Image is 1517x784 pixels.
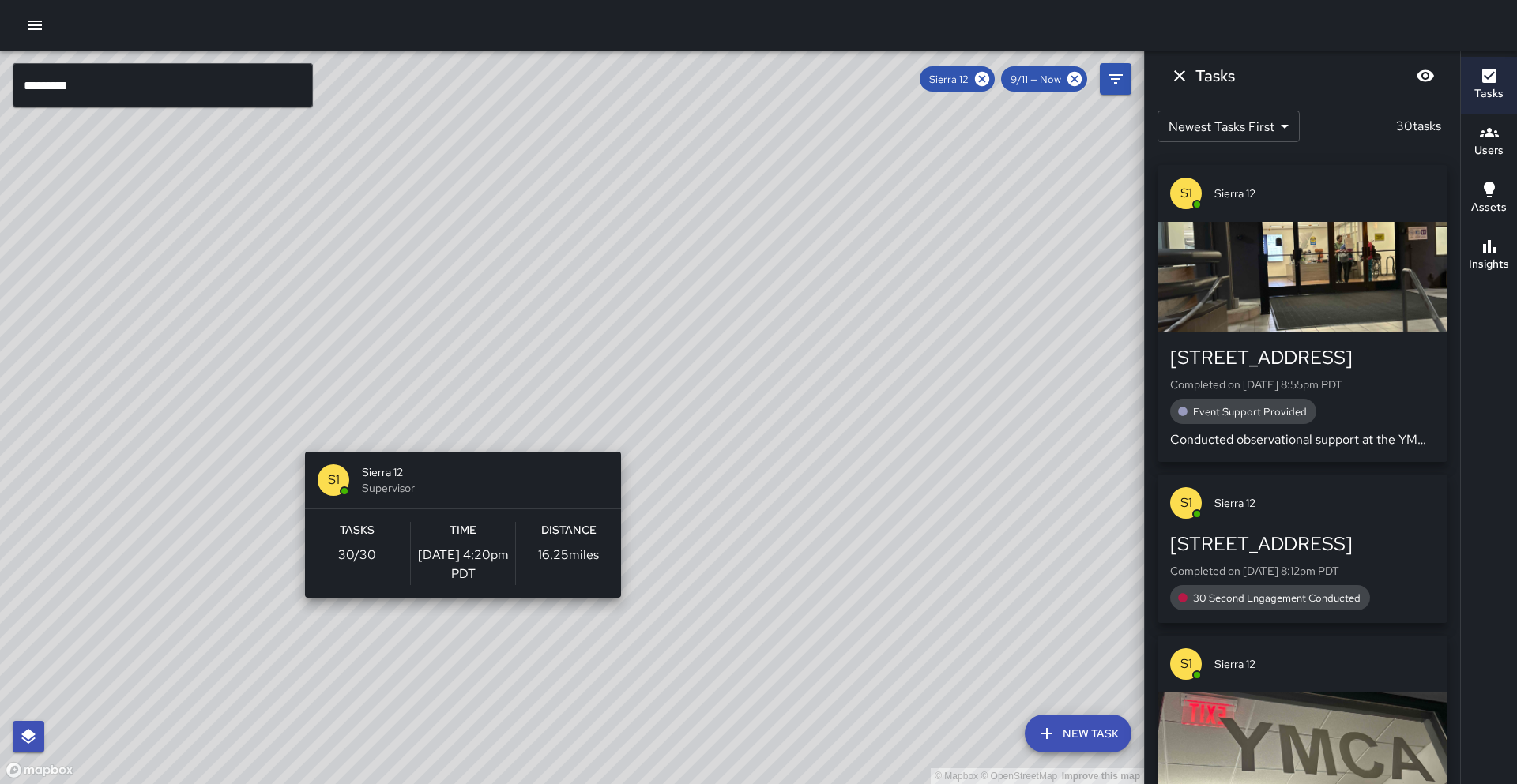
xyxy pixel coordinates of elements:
p: Completed on [DATE] 8:55pm PDT [1170,377,1435,392]
h6: Tasks [340,522,375,539]
h6: Tasks [1474,85,1504,103]
button: Assets [1461,171,1517,227]
h6: Time [450,522,476,539]
div: Sierra 12 [920,66,995,92]
p: Completed on [DATE] 8:12pm PDT [1170,563,1435,579]
span: Sierra 12 [920,73,978,86]
button: Dismiss [1164,60,1195,92]
p: S1 [328,471,340,490]
button: Tasks [1461,57,1517,114]
span: 9/11 — Now [1001,73,1071,86]
button: Filters [1100,63,1131,95]
p: S1 [1180,493,1192,512]
span: Event Support Provided [1184,405,1316,418]
p: S1 [1180,655,1192,673]
p: 30 tasks [1390,117,1447,136]
span: Supervisor [362,480,608,496]
span: Sierra 12 [362,464,608,480]
p: 16.25 miles [538,546,599,565]
div: Newest Tasks First [1158,111,1300,142]
div: [STREET_ADDRESS] [1170,345,1435,370]
button: Insights [1461,227,1517,284]
p: Conducted observational support at the YMCA nothing happened. There is nothing to report. [1170,430,1435,449]
h6: Users [1474,142,1504,159]
span: Sierra 12 [1214,186,1435,201]
p: 30 / 30 [338,546,376,565]
button: Users [1461,114,1517,171]
div: 9/11 — Now [1001,66,1087,92]
h6: Tasks [1195,63,1235,88]
h6: Insights [1469,256,1509,273]
button: S1Sierra 12SupervisorTasks30/30Time[DATE] 4:20pm PDTDistance16.25miles [305,452,621,598]
button: New Task [1025,715,1131,752]
h6: Distance [541,522,597,539]
span: Sierra 12 [1214,495,1435,511]
span: Sierra 12 [1214,656,1435,672]
p: S1 [1180,184,1192,203]
p: [DATE] 4:20pm PDT [411,546,516,583]
div: [STREET_ADDRESS] [1170,531,1435,557]
h6: Assets [1471,199,1507,216]
span: 30 Second Engagement Conducted [1184,591,1370,605]
button: S1Sierra 12[STREET_ADDRESS]Completed on [DATE] 8:12pm PDT30 Second Engagement Conducted [1158,475,1447,623]
button: S1Sierra 12[STREET_ADDRESS]Completed on [DATE] 8:55pm PDTEvent Support ProvidedConducted observat... [1158,165,1447,462]
button: Blur [1410,60,1441,92]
